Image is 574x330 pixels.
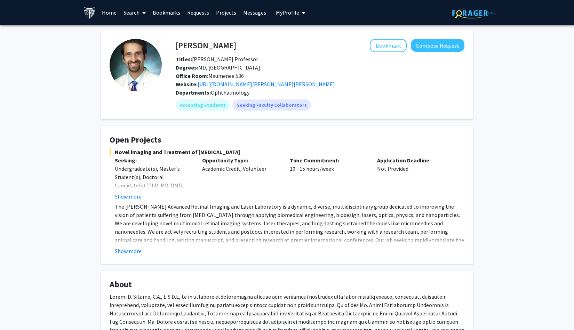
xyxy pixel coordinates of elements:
button: Show more [115,192,142,201]
a: Bookmarks [149,0,184,25]
b: Office Room: [176,72,208,79]
button: Show more [115,247,142,255]
span: Novel imaging and Treatment of [MEDICAL_DATA] [110,148,464,156]
div: Not Provided [372,156,459,201]
button: Add Yannis Paulus to Bookmarks [370,39,407,52]
span: My Profile [276,9,299,16]
span: Ophthalmology [211,89,249,96]
h4: [PERSON_NAME] [176,39,236,52]
p: Opportunity Type: [202,156,279,164]
img: Profile Picture [110,39,162,91]
mat-chip: Seeking Faculty Collaborators [233,99,311,111]
p: Seeking: [115,156,192,164]
p: Application Deadline: [377,156,454,164]
img: Johns Hopkins University Logo [83,7,96,19]
a: Opens in a new tab [198,81,335,88]
a: Requests [184,0,213,25]
span: MD, [GEOGRAPHIC_DATA] [176,64,260,71]
b: Degrees: [176,64,198,71]
div: 10 - 15 hours/week [285,156,372,201]
h4: Open Projects [110,135,464,145]
a: Messages [240,0,270,25]
p: Time Commitment: [290,156,367,164]
p: The [PERSON_NAME] Advanced Retinal Imaging and Laser Laboratory is a dynamic, diverse, multidisci... [115,202,464,252]
mat-chip: Accepting Students [176,99,230,111]
a: Search [120,0,149,25]
b: Titles: [176,56,192,63]
iframe: Chat [5,299,30,325]
a: Home [98,0,120,25]
b: Departments: [176,89,211,96]
span: Maumenee 536 [176,72,244,79]
b: Website: [176,81,198,88]
div: Academic Credit, Volunteer [197,156,284,201]
button: Compose Request to Yannis Paulus [411,39,464,52]
a: Projects [213,0,240,25]
h4: About [110,280,464,290]
img: ForagerOne Logo [452,8,496,18]
div: Undergraduate(s), Master's Student(s), Doctoral Candidate(s) (PhD, MD, DMD, PharmD, etc.), Postdo... [115,164,192,223]
span: [PERSON_NAME] Professor [176,56,258,63]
